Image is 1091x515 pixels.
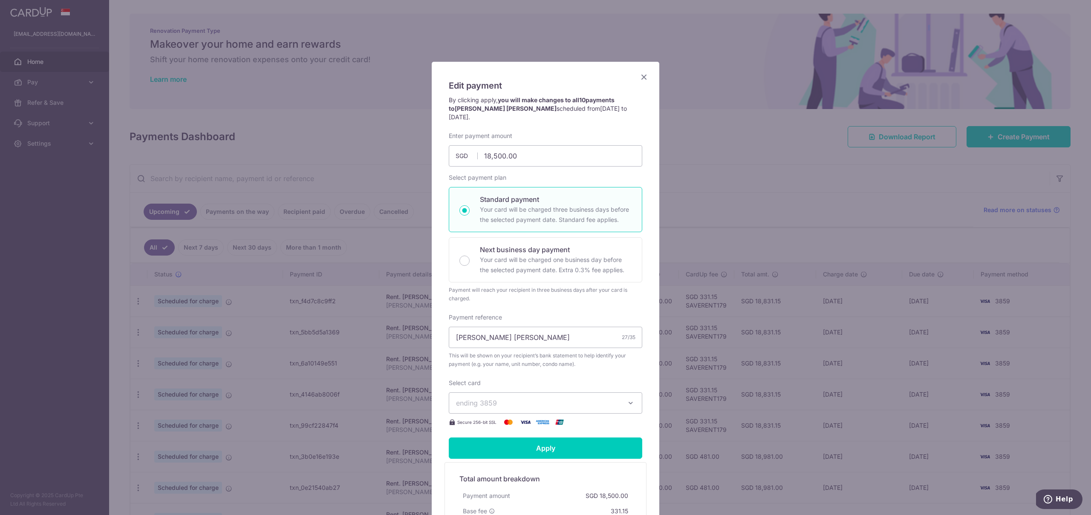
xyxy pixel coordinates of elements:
[449,351,642,368] span: This will be shown on your recipient’s bank statement to help identify your payment (e.g. your na...
[449,313,502,322] label: Payment reference
[449,96,642,121] p: By clicking apply, scheduled from .
[1036,489,1082,511] iframe: Opens a widget where you can find more information
[449,132,512,140] label: Enter payment amount
[579,96,586,104] span: 10
[582,488,632,503] div: SGD 18,500.00
[449,286,642,303] div: Payment will reach your recipient in three business days after your card is charged.
[480,204,632,225] p: Your card will be charged three business days before the selected payment date. Standard fee appl...
[551,417,568,427] img: UnionPay
[459,474,632,484] h5: Total amount breakdown
[480,255,632,275] p: Your card will be charged one business day before the selected payment date. Extra 0.3% fee applies.
[480,194,632,204] p: Standard payment
[449,173,506,182] label: Select payment plan
[457,419,496,426] span: Secure 256-bit SSL
[449,145,642,167] input: 0.00
[449,79,642,92] h5: Edit payment
[449,392,642,414] button: ending 3859
[534,417,551,427] img: American Express
[455,105,557,112] span: [PERSON_NAME] [PERSON_NAME]
[639,72,649,82] button: Close
[459,488,514,503] div: Payment amount
[517,417,534,427] img: Visa
[456,399,497,407] span: ending 3859
[622,333,635,342] div: 27/35
[456,152,478,160] span: SGD
[449,437,642,459] input: Apply
[449,96,615,112] strong: you will make changes to all payments to
[480,245,632,255] p: Next business day payment
[500,417,517,427] img: Mastercard
[449,379,481,387] label: Select card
